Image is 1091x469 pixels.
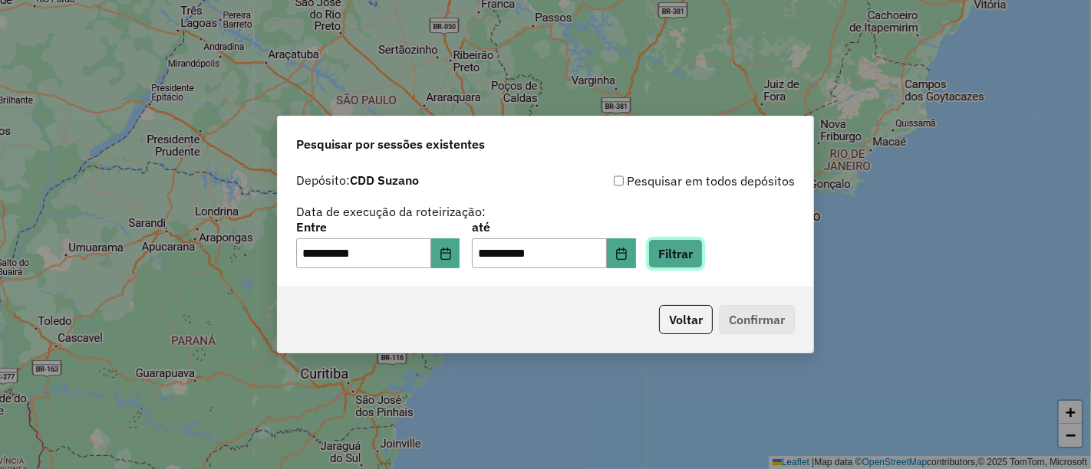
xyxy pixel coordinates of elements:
label: Depósito: [296,171,419,189]
button: Choose Date [431,238,460,269]
button: Choose Date [607,238,636,269]
button: Filtrar [648,239,703,268]
strong: CDD Suzano [350,172,419,188]
div: Pesquisar em todos depósitos [545,172,795,190]
button: Voltar [659,305,713,334]
label: Data de execução da roteirização: [296,202,486,221]
label: até [472,218,635,236]
span: Pesquisar por sessões existentes [296,135,485,153]
label: Entre [296,218,460,236]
